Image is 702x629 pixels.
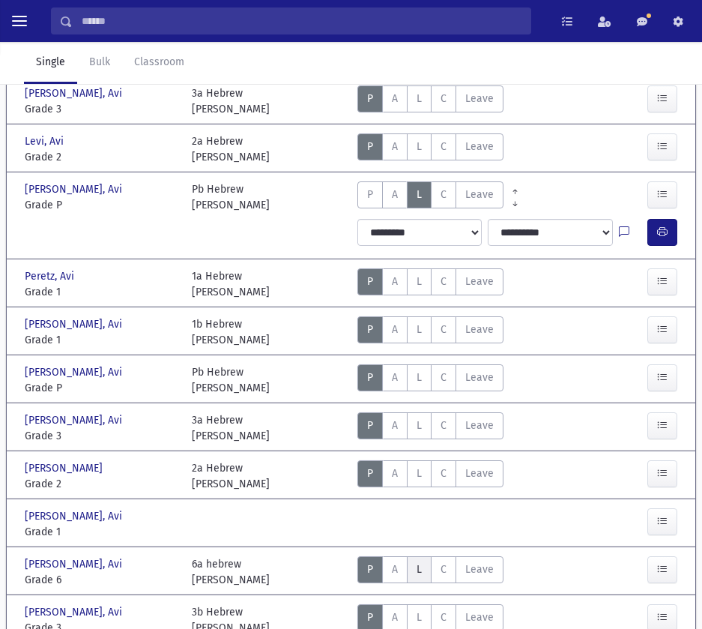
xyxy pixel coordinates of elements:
[357,364,503,396] div: AttTypes
[465,563,494,576] span: Leave
[417,467,422,480] span: L
[465,419,494,432] span: Leave
[465,275,494,288] span: Leave
[192,133,270,165] div: 2a Hebrew [PERSON_NAME]
[357,556,503,588] div: AttTypes
[357,460,503,492] div: AttTypes
[441,275,447,288] span: C
[367,611,373,624] span: P
[192,556,270,588] div: 6a hebrew [PERSON_NAME]
[25,508,125,524] span: [PERSON_NAME], Avi
[367,275,373,288] span: P
[465,188,494,201] span: Leave
[465,323,494,336] span: Leave
[25,284,177,300] span: Grade 1
[25,428,177,444] span: Grade 3
[417,563,422,576] span: L
[25,85,125,101] span: [PERSON_NAME], Avi
[25,476,177,492] span: Grade 2
[367,92,373,105] span: P
[441,92,447,105] span: C
[367,323,373,336] span: P
[441,467,447,480] span: C
[441,140,447,153] span: C
[441,611,447,624] span: C
[367,188,373,201] span: P
[357,85,503,117] div: AttTypes
[25,181,125,197] span: [PERSON_NAME], Avi
[417,92,422,105] span: L
[25,133,67,149] span: Levi, Avi
[25,149,177,165] span: Grade 2
[417,323,422,336] span: L
[465,371,494,384] span: Leave
[392,140,398,153] span: A
[367,419,373,432] span: P
[392,323,398,336] span: A
[417,188,422,201] span: L
[441,371,447,384] span: C
[465,92,494,105] span: Leave
[25,556,125,572] span: [PERSON_NAME], Avi
[73,7,530,34] input: Search
[357,181,503,213] div: AttTypes
[25,380,177,396] span: Grade P
[417,140,422,153] span: L
[441,188,447,201] span: C
[417,419,422,432] span: L
[192,85,270,117] div: 3a Hebrew [PERSON_NAME]
[367,467,373,480] span: P
[24,42,77,84] a: Single
[25,268,77,284] span: Peretz, Avi
[392,188,398,201] span: A
[192,316,270,348] div: 1b Hebrew [PERSON_NAME]
[25,572,177,588] span: Grade 6
[77,42,122,84] a: Bulk
[25,101,177,117] span: Grade 3
[417,371,422,384] span: L
[25,316,125,332] span: [PERSON_NAME], Avi
[357,316,503,348] div: AttTypes
[192,460,270,492] div: 2a Hebrew [PERSON_NAME]
[25,524,177,540] span: Grade 1
[392,419,398,432] span: A
[441,323,447,336] span: C
[441,419,447,432] span: C
[192,181,270,213] div: Pb Hebrew [PERSON_NAME]
[367,140,373,153] span: P
[357,133,503,165] div: AttTypes
[367,371,373,384] span: P
[357,268,503,300] div: AttTypes
[25,332,177,348] span: Grade 1
[357,412,503,444] div: AttTypes
[465,611,494,624] span: Leave
[392,467,398,480] span: A
[6,7,33,34] button: toggle menu
[192,412,270,444] div: 3a Hebrew [PERSON_NAME]
[192,364,270,396] div: Pb Hebrew [PERSON_NAME]
[25,604,125,620] span: [PERSON_NAME], Avi
[367,563,373,576] span: P
[25,197,177,213] span: Grade P
[192,268,270,300] div: 1a Hebrew [PERSON_NAME]
[392,371,398,384] span: A
[417,275,422,288] span: L
[25,364,125,380] span: [PERSON_NAME], Avi
[392,563,398,576] span: A
[392,92,398,105] span: A
[122,42,196,84] a: Classroom
[465,467,494,480] span: Leave
[441,563,447,576] span: C
[465,140,494,153] span: Leave
[25,460,106,476] span: [PERSON_NAME]
[392,275,398,288] span: A
[25,412,125,428] span: [PERSON_NAME], Avi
